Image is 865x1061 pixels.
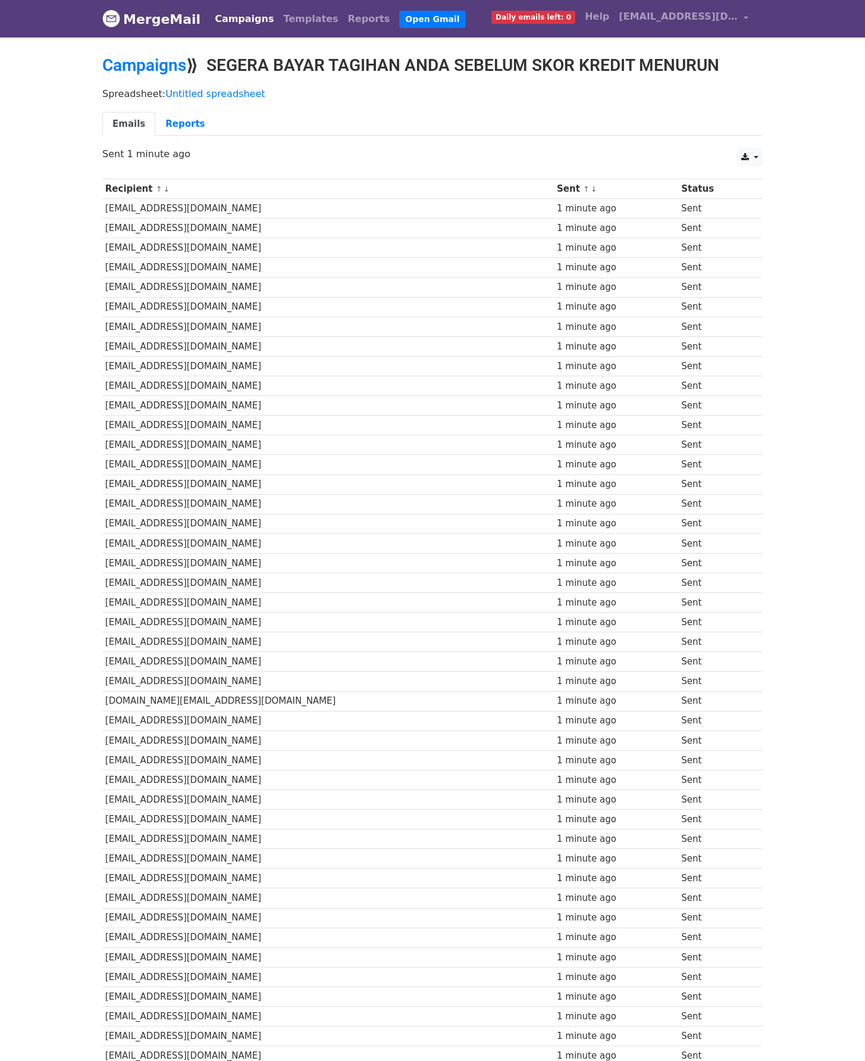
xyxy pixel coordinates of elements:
[678,869,751,888] td: Sent
[102,514,554,533] td: [EMAIL_ADDRESS][DOMAIN_NAME]
[557,990,676,1004] div: 1 minute ago
[557,202,676,216] div: 1 minute ago
[678,376,751,396] td: Sent
[557,497,676,511] div: 1 minute ago
[678,810,751,829] td: Sent
[102,396,554,416] td: [EMAIL_ADDRESS][DOMAIN_NAME]
[343,7,395,31] a: Reports
[557,773,676,787] div: 1 minute ago
[102,947,554,967] td: [EMAIL_ADDRESS][DOMAIN_NAME]
[678,849,751,869] td: Sent
[487,5,580,29] a: Daily emails left: 0
[557,379,676,393] div: 1 minute ago
[678,336,751,356] td: Sent
[210,7,278,31] a: Campaigns
[102,888,554,908] td: [EMAIL_ADDRESS][DOMAIN_NAME]
[557,970,676,984] div: 1 minute ago
[557,261,676,274] div: 1 minute ago
[678,475,751,494] td: Sent
[557,1010,676,1023] div: 1 minute ago
[678,908,751,928] td: Sent
[102,455,554,475] td: [EMAIL_ADDRESS][DOMAIN_NAME]
[557,694,676,708] div: 1 minute ago
[678,494,751,514] td: Sent
[557,655,676,669] div: 1 minute ago
[102,179,554,199] th: Recipient
[102,790,554,810] td: [EMAIL_ADDRESS][DOMAIN_NAME]
[678,317,751,336] td: Sent
[155,112,215,136] a: Reports
[614,5,753,33] a: [EMAIL_ADDRESS][DOMAIN_NAME]
[557,557,676,570] div: 1 minute ago
[102,967,554,987] td: [EMAIL_ADDRESS][DOMAIN_NAME]
[678,790,751,810] td: Sent
[102,416,554,435] td: [EMAIL_ADDRESS][DOMAIN_NAME]
[557,872,676,885] div: 1 minute ago
[557,714,676,728] div: 1 minute ago
[678,573,751,592] td: Sent
[102,112,155,136] a: Emails
[557,241,676,255] div: 1 minute ago
[102,494,554,514] td: [EMAIL_ADDRESS][DOMAIN_NAME]
[102,219,554,238] td: [EMAIL_ADDRESS][DOMAIN_NAME]
[678,711,751,731] td: Sent
[678,356,751,376] td: Sent
[557,478,676,491] div: 1 minute ago
[399,11,465,28] a: Open Gmail
[102,238,554,258] td: [EMAIL_ADDRESS][DOMAIN_NAME]
[491,11,575,24] span: Daily emails left: 0
[678,750,751,770] td: Sent
[678,258,751,277] td: Sent
[678,888,751,908] td: Sent
[163,185,170,194] a: ↓
[557,576,676,590] div: 1 minute ago
[102,533,554,553] td: [EMAIL_ADDRESS][DOMAIN_NAME]
[678,219,751,238] td: Sent
[557,832,676,846] div: 1 minute ago
[102,553,554,573] td: [EMAIL_ADDRESS][DOMAIN_NAME]
[102,573,554,592] td: [EMAIL_ADDRESS][DOMAIN_NAME]
[557,635,676,649] div: 1 minute ago
[557,320,676,334] div: 1 minute ago
[102,7,200,32] a: MergeMail
[278,7,343,31] a: Templates
[102,199,554,219] td: [EMAIL_ADDRESS][DOMAIN_NAME]
[554,179,678,199] th: Sent
[557,517,676,530] div: 1 minute ago
[678,987,751,1006] td: Sent
[102,1007,554,1026] td: [EMAIL_ADDRESS][DOMAIN_NAME]
[678,238,751,258] td: Sent
[557,300,676,314] div: 1 minute ago
[102,88,763,100] p: Spreadsheet:
[557,734,676,748] div: 1 minute ago
[678,416,751,435] td: Sent
[557,340,676,354] div: 1 minute ago
[102,829,554,849] td: [EMAIL_ADDRESS][DOMAIN_NAME]
[678,672,751,691] td: Sent
[678,652,751,672] td: Sent
[557,1029,676,1043] div: 1 minute ago
[557,616,676,629] div: 1 minute ago
[557,951,676,965] div: 1 minute ago
[102,770,554,789] td: [EMAIL_ADDRESS][DOMAIN_NAME]
[102,928,554,947] td: [EMAIL_ADDRESS][DOMAIN_NAME]
[102,810,554,829] td: [EMAIL_ADDRESS][DOMAIN_NAME]
[678,691,751,711] td: Sent
[102,987,554,1006] td: [EMAIL_ADDRESS][DOMAIN_NAME]
[102,317,554,336] td: [EMAIL_ADDRESS][DOMAIN_NAME]
[102,731,554,750] td: [EMAIL_ADDRESS][DOMAIN_NAME]
[102,336,554,356] td: [EMAIL_ADDRESS][DOMAIN_NAME]
[102,258,554,277] td: [EMAIL_ADDRESS][DOMAIN_NAME]
[678,514,751,533] td: Sent
[557,931,676,944] div: 1 minute ago
[583,185,590,194] a: ↑
[678,553,751,573] td: Sent
[557,891,676,905] div: 1 minute ago
[678,199,751,219] td: Sent
[557,280,676,294] div: 1 minute ago
[102,613,554,632] td: [EMAIL_ADDRESS][DOMAIN_NAME]
[557,852,676,866] div: 1 minute ago
[102,691,554,711] td: [DOMAIN_NAME][EMAIL_ADDRESS][DOMAIN_NAME]
[102,277,554,297] td: [EMAIL_ADDRESS][DOMAIN_NAME]
[678,632,751,652] td: Sent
